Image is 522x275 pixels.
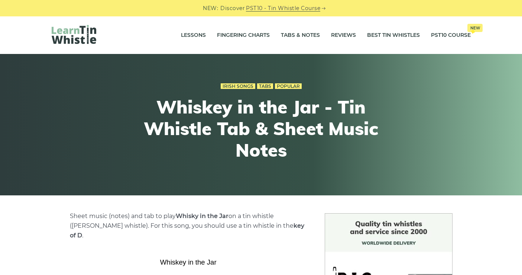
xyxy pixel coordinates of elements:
p: Sheet music (notes) and tab to play on a tin whistle ([PERSON_NAME] whistle). For this song, you ... [70,211,307,240]
strong: Whisky in the Jar [176,212,228,220]
h1: Whiskey in the Jar - Tin Whistle Tab & Sheet Music Notes [124,96,398,161]
a: Irish Songs [221,83,255,89]
strong: key of D [70,222,304,239]
a: PST10 CourseNew [431,26,471,45]
a: Reviews [331,26,356,45]
span: New [467,24,483,32]
a: Tabs & Notes [281,26,320,45]
a: Tabs [257,83,273,89]
a: Lessons [181,26,206,45]
a: Best Tin Whistles [367,26,420,45]
a: Popular [275,83,302,89]
img: LearnTinWhistle.com [52,25,96,44]
a: Fingering Charts [217,26,270,45]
